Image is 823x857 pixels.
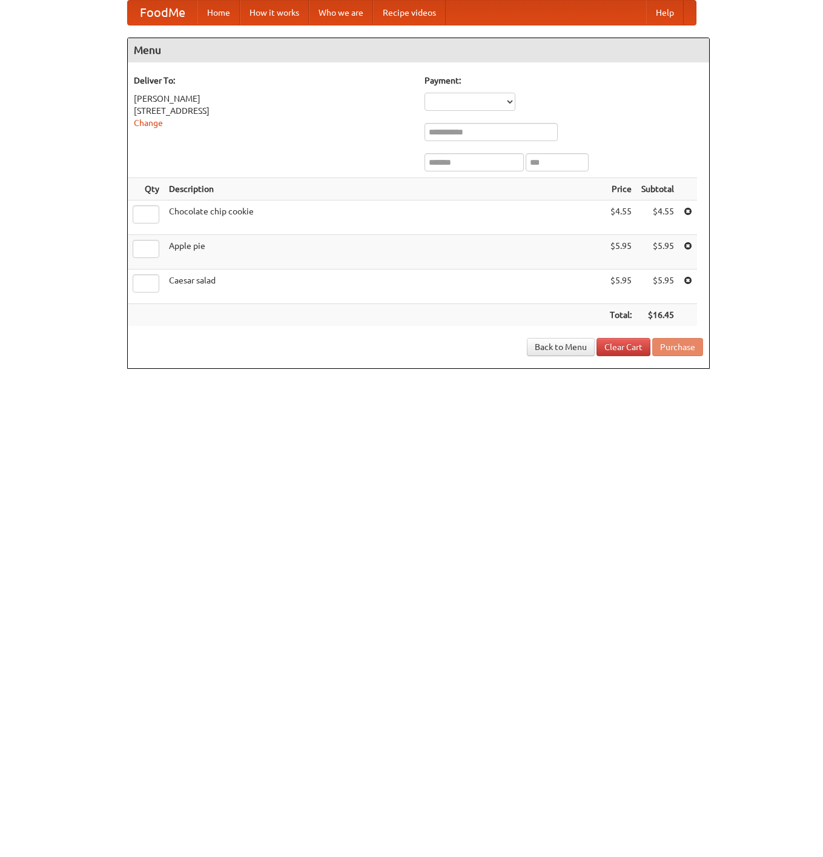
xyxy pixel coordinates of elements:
[652,338,703,356] button: Purchase
[646,1,684,25] a: Help
[605,270,636,304] td: $5.95
[164,270,605,304] td: Caesar salad
[240,1,309,25] a: How it works
[164,200,605,235] td: Chocolate chip cookie
[164,235,605,270] td: Apple pie
[197,1,240,25] a: Home
[605,235,636,270] td: $5.95
[309,1,373,25] a: Who we are
[134,93,412,105] div: [PERSON_NAME]
[636,178,679,200] th: Subtotal
[128,38,709,62] h4: Menu
[636,270,679,304] td: $5.95
[134,74,412,87] h5: Deliver To:
[597,338,650,356] a: Clear Cart
[373,1,446,25] a: Recipe videos
[134,118,163,128] a: Change
[636,304,679,326] th: $16.45
[605,200,636,235] td: $4.55
[164,178,605,200] th: Description
[605,304,636,326] th: Total:
[636,200,679,235] td: $4.55
[425,74,703,87] h5: Payment:
[605,178,636,200] th: Price
[636,235,679,270] td: $5.95
[128,1,197,25] a: FoodMe
[128,178,164,200] th: Qty
[134,105,412,117] div: [STREET_ADDRESS]
[527,338,595,356] a: Back to Menu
